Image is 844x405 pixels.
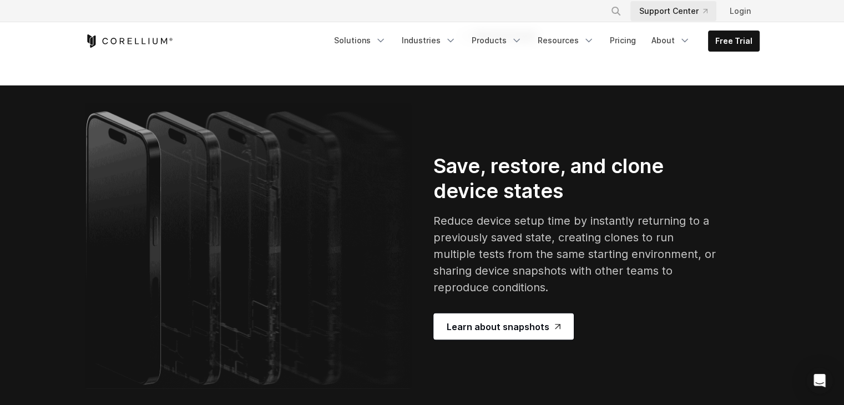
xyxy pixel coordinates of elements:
a: Industries [395,31,463,50]
a: Pricing [603,31,643,50]
a: Support Center [630,1,716,21]
a: Free Trial [709,31,759,51]
div: Navigation Menu [327,31,760,52]
a: Resources [531,31,601,50]
div: Open Intercom Messenger [806,367,833,394]
a: Products [465,31,529,50]
a: Learn about snapshots [433,313,574,340]
button: Search [606,1,626,21]
span: Learn about snapshots [447,320,560,333]
div: Navigation Menu [597,1,760,21]
a: Corellium Home [85,34,173,48]
h2: Save, restore, and clone device states [433,153,717,203]
a: About [645,31,697,50]
img: A lineup of five iPhone models becoming more gradient [85,103,411,389]
p: Reduce device setup time by instantly returning to a previously saved state, creating clones to r... [433,212,717,295]
a: Login [721,1,760,21]
a: Solutions [327,31,393,50]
